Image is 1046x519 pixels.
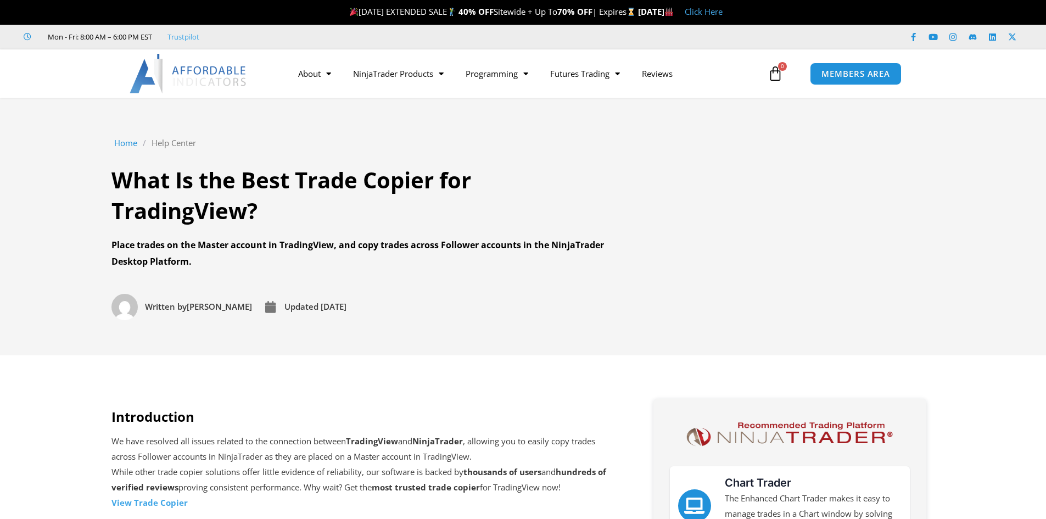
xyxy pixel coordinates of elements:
a: Trustpilot [167,32,199,42]
a: 0 [751,58,799,90]
span: 0 [778,62,787,71]
strong: most trusted trade copier [372,482,480,493]
img: ⌛ [627,8,635,16]
span: Mon - Fri: 8:00 AM – 6:00 PM EST [45,30,152,43]
strong: [DATE] [638,6,674,17]
a: NinjaTrader Products [342,61,455,86]
p: We have resolved all issues related to the connection between and , allowing you to easily copy t... [111,434,615,510]
span: [DATE] EXTENDED SALE Sitewide + Up To | Expires [347,6,638,17]
span: / [143,136,146,151]
a: Futures Trading [539,61,631,86]
h1: What Is the Best Trade Copier for TradingView? [111,165,617,226]
time: [DATE] [321,301,346,312]
strong: TradingView [346,436,398,447]
img: 🎉 [350,8,358,16]
img: 🏭 [665,8,673,16]
a: About [287,61,342,86]
strong: hundreds of verified reviews [111,466,606,493]
strong: 40% OFF [458,6,494,17]
img: LogoAI | Affordable Indicators – NinjaTrader [130,54,248,93]
img: Picture of David Koehler [111,294,138,320]
a: Chart Trader [725,476,791,489]
strong: Introduction [111,408,194,426]
span: [PERSON_NAME] [142,299,252,315]
img: NinjaTrader Logo | Affordable Indicators – NinjaTrader [681,418,897,450]
span: Updated [284,301,318,312]
a: MEMBERS AREA [810,63,902,85]
strong: thousands of users [463,466,541,477]
a: Click Here [685,6,723,17]
strong: NinjaTrader [412,436,463,447]
a: Home [114,136,137,151]
a: Programming [455,61,539,86]
div: Place trades on the Master account in TradingView, and copy trades across Follower accounts in th... [111,237,617,270]
nav: Menu [287,61,765,86]
a: Help Center [152,136,196,151]
span: MEMBERS AREA [821,70,890,78]
a: Reviews [631,61,684,86]
img: 🏌️‍♂️ [448,8,456,16]
strong: View Trade Copier [111,497,188,508]
span: Written by [145,301,187,312]
strong: 70% OFF [557,6,592,17]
